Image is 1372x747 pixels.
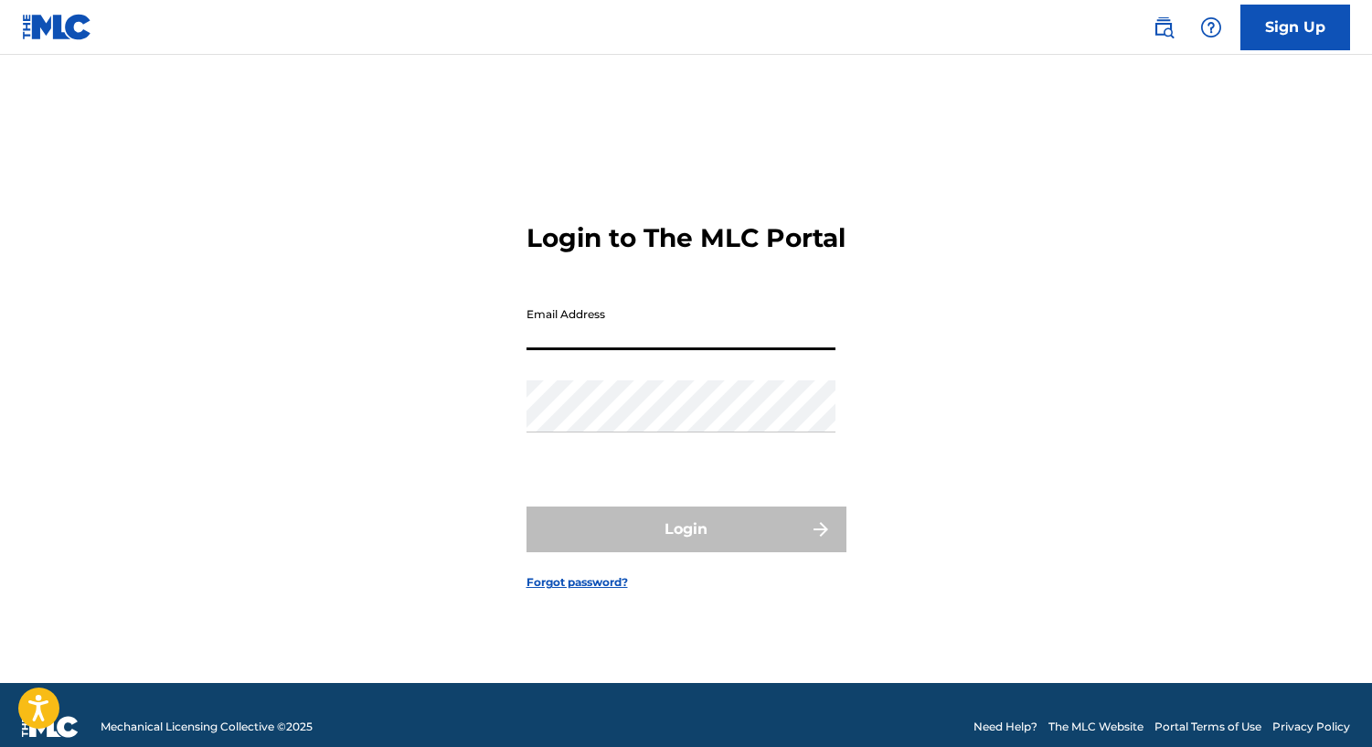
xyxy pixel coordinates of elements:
a: Public Search [1145,9,1182,46]
span: Mechanical Licensing Collective © 2025 [101,719,313,735]
img: logo [22,716,79,738]
img: MLC Logo [22,14,92,40]
a: Privacy Policy [1272,719,1350,735]
a: Sign Up [1240,5,1350,50]
div: Help [1193,9,1229,46]
a: Need Help? [973,719,1037,735]
a: The MLC Website [1048,719,1143,735]
iframe: Chat Widget [1281,659,1372,747]
h3: Login to The MLC Portal [526,222,846,254]
img: help [1200,16,1222,38]
img: search [1153,16,1175,38]
a: Portal Terms of Use [1154,719,1261,735]
a: Forgot password? [526,574,628,591]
